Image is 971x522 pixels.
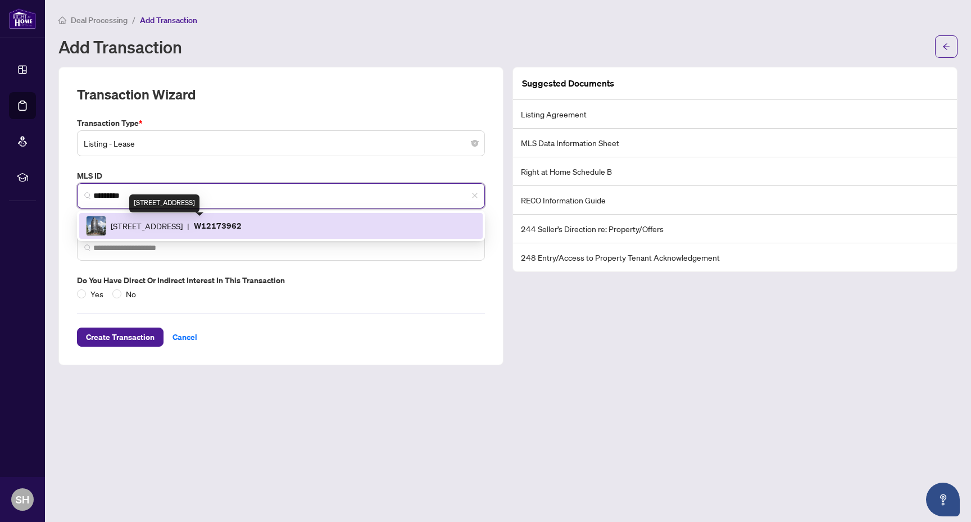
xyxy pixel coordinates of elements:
span: Yes [86,288,108,300]
li: / [132,13,135,26]
button: Open asap [926,483,960,516]
button: Create Transaction [77,328,164,347]
li: 244 Seller’s Direction re: Property/Offers [513,215,957,243]
span: Listing - Lease [84,133,478,154]
span: close [471,192,478,199]
li: Listing Agreement [513,100,957,129]
span: Add Transaction [140,15,197,25]
span: home [58,16,66,24]
img: IMG-W12173962_1.jpg [87,216,106,235]
li: MLS Data Information Sheet [513,129,957,157]
h2: Transaction Wizard [77,85,196,103]
label: MLS ID [77,170,485,182]
button: Cancel [164,328,206,347]
img: search_icon [84,192,91,199]
span: Deal Processing [71,15,128,25]
li: RECO Information Guide [513,186,957,215]
p: W12173962 [194,219,242,232]
span: Cancel [173,328,197,346]
span: Create Transaction [86,328,155,346]
label: Do you have direct or indirect interest in this transaction [77,274,485,287]
h1: Add Transaction [58,38,182,56]
li: 248 Entry/Access to Property Tenant Acknowledgement [513,243,957,271]
span: | [187,220,189,232]
li: Right at Home Schedule B [513,157,957,186]
img: search_icon [84,244,91,251]
div: [STREET_ADDRESS] [129,194,199,212]
span: SH [16,492,29,507]
span: arrow-left [942,43,950,51]
span: No [121,288,140,300]
img: logo [9,8,36,29]
label: Transaction Type [77,117,485,129]
span: [STREET_ADDRESS] [111,220,183,232]
article: Suggested Documents [522,76,614,90]
span: close-circle [471,140,478,147]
